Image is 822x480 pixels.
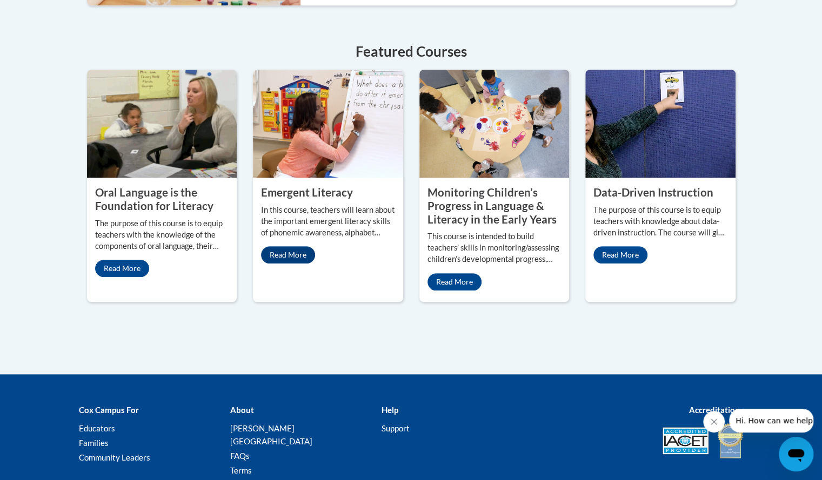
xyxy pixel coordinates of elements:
[79,438,109,448] a: Families
[95,218,229,252] p: The purpose of this course is to equip teachers with the knowledge of the components of oral lang...
[95,186,213,212] property: Oral Language is the Foundation for Literacy
[663,427,709,454] img: Accredited IACET® Provider
[585,70,736,178] img: Data-Driven Instruction
[779,437,813,471] iframe: Button to launch messaging window
[87,70,237,178] img: Oral Language is the Foundation for Literacy
[717,422,744,459] img: IDA® Accredited
[593,186,713,199] property: Data-Driven Instruction
[261,246,315,263] a: Read More
[230,451,249,461] a: FAQs
[703,411,725,432] iframe: Close message
[419,70,570,178] img: Monitoring Children’s Progress in Language & Literacy in the Early Years
[261,186,353,199] property: Emergent Literacy
[427,231,562,265] p: This course is intended to build teachers’ skills in monitoring/assessing children’s developmenta...
[230,465,251,475] a: Terms
[593,246,647,263] a: Read More
[593,205,727,239] p: The purpose of this course is to equip teachers with knowledge about data-driven instruction. The...
[381,405,398,415] b: Help
[427,186,557,225] property: Monitoring Children’s Progress in Language & Literacy in the Early Years
[6,8,88,16] span: Hi. How can we help?
[253,70,403,178] img: Emergent Literacy
[689,405,744,415] b: Accreditations
[87,41,736,62] h4: Featured Courses
[79,405,139,415] b: Cox Campus For
[729,409,813,432] iframe: Message from company
[230,423,312,446] a: [PERSON_NAME][GEOGRAPHIC_DATA]
[381,423,409,433] a: Support
[230,405,253,415] b: About
[95,260,149,277] a: Read More
[427,273,482,290] a: Read More
[261,205,395,239] p: In this course, teachers will learn about the important emergent literacy skills of phonemic awar...
[79,423,115,433] a: Educators
[79,452,150,462] a: Community Leaders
